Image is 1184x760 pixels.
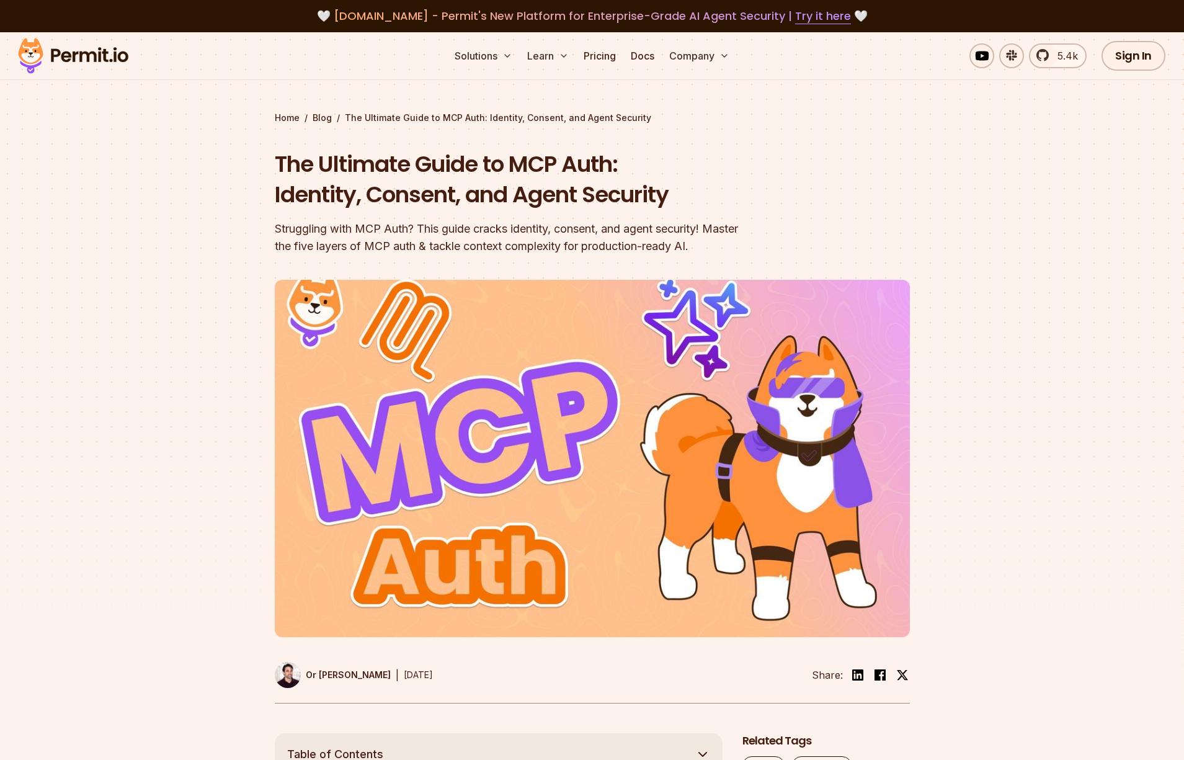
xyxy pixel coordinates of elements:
[873,668,888,682] img: facebook
[742,733,910,749] h2: Related Tags
[812,668,843,682] li: Share:
[313,112,332,124] a: Blog
[275,149,751,210] h1: The Ultimate Guide to MCP Auth: Identity, Consent, and Agent Security
[396,668,399,682] div: |
[275,662,391,688] a: Or [PERSON_NAME]
[275,112,300,124] a: Home
[334,8,851,24] span: [DOMAIN_NAME] - Permit's New Platform for Enterprise-Grade AI Agent Security |
[30,7,1154,25] div: 🤍 🤍
[275,112,910,124] div: / /
[579,43,621,68] a: Pricing
[306,669,391,681] p: Or [PERSON_NAME]
[404,669,433,680] time: [DATE]
[664,43,734,68] button: Company
[1102,41,1165,71] a: Sign In
[626,43,659,68] a: Docs
[1050,48,1078,63] span: 5.4k
[275,220,751,255] div: Struggling with MCP Auth? This guide cracks identity, consent, and agent security! Master the fiv...
[522,43,574,68] button: Learn
[1029,43,1087,68] a: 5.4k
[275,280,910,637] img: The Ultimate Guide to MCP Auth: Identity, Consent, and Agent Security
[450,43,517,68] button: Solutions
[275,662,301,688] img: Or Weis
[795,8,851,24] a: Try it here
[12,35,134,77] img: Permit logo
[896,669,909,681] img: twitter
[850,668,865,682] img: linkedin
